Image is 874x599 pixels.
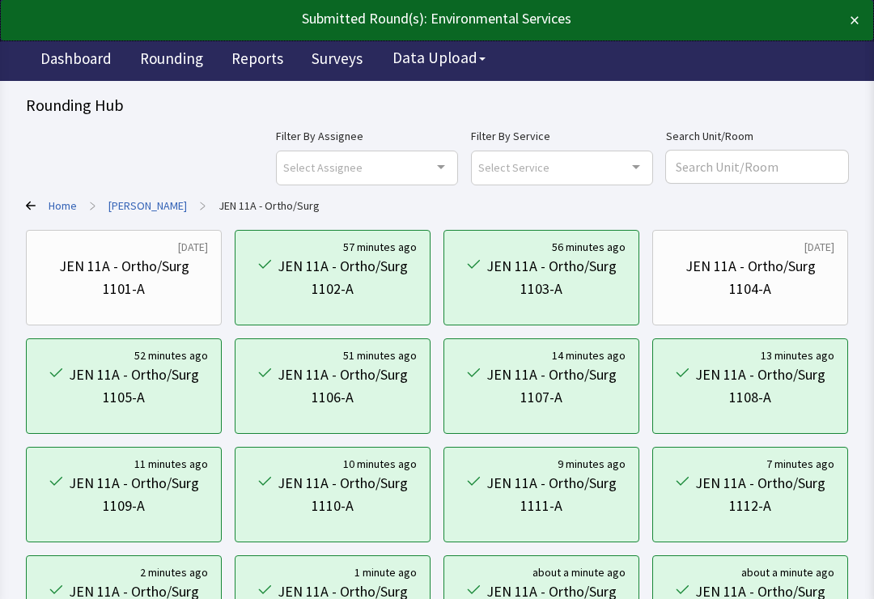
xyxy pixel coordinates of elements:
[486,363,617,386] div: JEN 11A - Ortho/Surg
[729,495,771,517] div: 1112-A
[312,386,354,409] div: 1106-A
[532,564,626,580] div: about a minute ago
[178,239,208,255] div: [DATE]
[134,456,208,472] div: 11 minutes ago
[140,564,208,580] div: 2 minutes ago
[134,347,208,363] div: 52 minutes ago
[729,386,771,409] div: 1108-A
[761,347,834,363] div: 13 minutes ago
[383,43,495,73] button: Data Upload
[49,198,77,214] a: Home
[15,7,775,30] div: Submitted Round(s): Environmental Services
[312,495,354,517] div: 1110-A
[486,472,617,495] div: JEN 11A - Ortho/Surg
[471,126,653,146] label: Filter By Service
[343,239,417,255] div: 57 minutes ago
[766,456,834,472] div: 7 minutes ago
[486,255,617,278] div: JEN 11A - Ortho/Surg
[695,472,825,495] div: JEN 11A - Ortho/Surg
[741,564,834,580] div: about a minute ago
[200,189,206,222] span: >
[354,564,417,580] div: 1 minute ago
[103,278,145,300] div: 1101-A
[278,255,408,278] div: JEN 11A - Ortho/Surg
[108,198,187,214] a: Jennie Sealy
[103,386,145,409] div: 1105-A
[28,40,124,81] a: Dashboard
[478,158,549,176] span: Select Service
[219,40,295,81] a: Reports
[312,278,354,300] div: 1102-A
[278,472,408,495] div: JEN 11A - Ortho/Surg
[729,278,771,300] div: 1104-A
[69,363,199,386] div: JEN 11A - Ortho/Surg
[103,495,145,517] div: 1109-A
[695,363,825,386] div: JEN 11A - Ortho/Surg
[558,456,626,472] div: 9 minutes ago
[59,255,189,278] div: JEN 11A - Ortho/Surg
[520,278,562,300] div: 1103-A
[343,456,417,472] div: 10 minutes ago
[90,189,95,222] span: >
[666,151,848,183] input: Search Unit/Room
[343,347,417,363] div: 51 minutes ago
[804,239,834,255] div: [DATE]
[283,158,363,176] span: Select Assignee
[552,239,626,255] div: 56 minutes ago
[69,472,199,495] div: JEN 11A - Ortho/Surg
[552,347,626,363] div: 14 minutes ago
[128,40,215,81] a: Rounding
[26,94,848,117] div: Rounding Hub
[520,386,562,409] div: 1107-A
[666,126,848,146] label: Search Unit/Room
[850,7,859,33] button: ×
[520,495,562,517] div: 1111-A
[276,126,458,146] label: Filter By Assignee
[685,255,816,278] div: JEN 11A - Ortho/Surg
[299,40,375,81] a: Surveys
[218,198,320,214] a: JEN 11A - Ortho/Surg
[278,363,408,386] div: JEN 11A - Ortho/Surg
